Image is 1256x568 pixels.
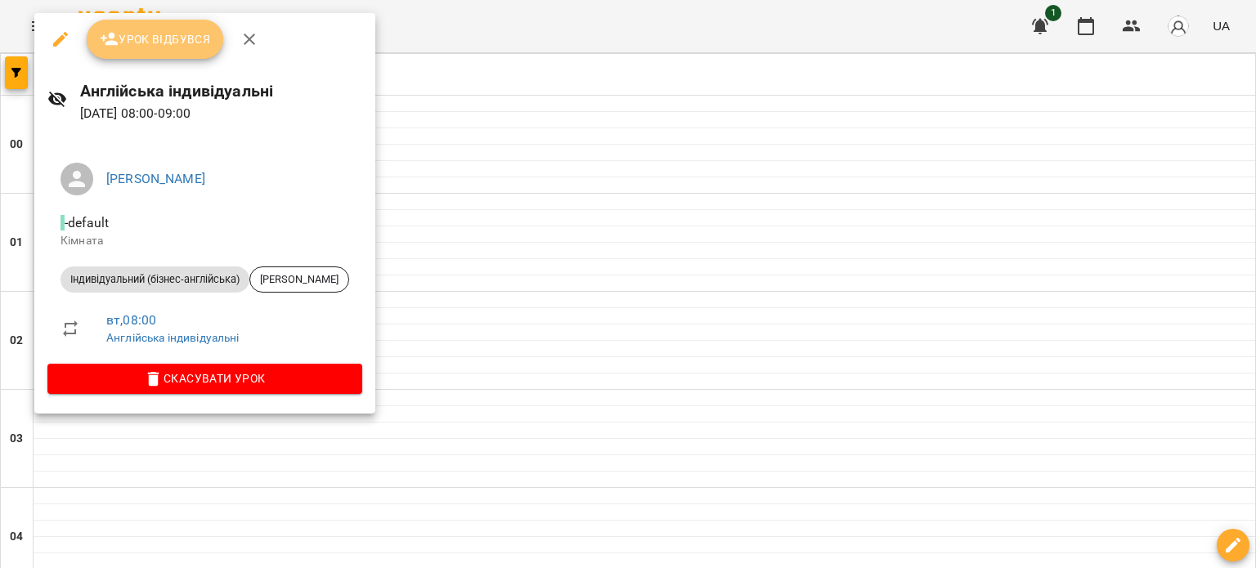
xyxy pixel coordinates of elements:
[87,20,224,59] button: Урок відбувся
[80,78,362,104] h6: Англійська індивідуальні
[106,312,156,328] a: вт , 08:00
[106,171,205,186] a: [PERSON_NAME]
[61,272,249,287] span: Індивідуальний (бізнес-англійська)
[106,331,240,344] a: Англійська індивідуальні
[249,266,349,293] div: [PERSON_NAME]
[61,369,349,388] span: Скасувати Урок
[250,272,348,287] span: [PERSON_NAME]
[80,104,362,123] p: [DATE] 08:00 - 09:00
[61,233,349,249] p: Кімната
[61,215,112,230] span: - default
[47,364,362,393] button: Скасувати Урок
[100,29,211,49] span: Урок відбувся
